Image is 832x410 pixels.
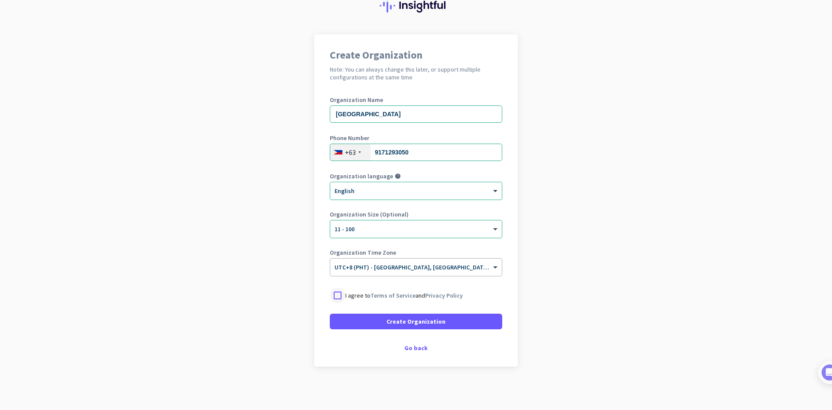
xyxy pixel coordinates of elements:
[330,135,502,141] label: Phone Number
[330,97,502,103] label: Organization Name
[330,173,393,179] label: Organization language
[330,105,502,123] input: What is the name of your organization?
[330,345,502,351] div: Go back
[395,173,401,179] i: help
[330,50,502,60] h1: Create Organization
[425,292,463,299] a: Privacy Policy
[330,66,502,81] h2: Note: You can always change this later, or support multiple configurations at the same time
[345,291,463,300] p: I agree to and
[330,314,502,329] button: Create Organization
[370,292,416,299] a: Terms of Service
[330,211,502,217] label: Organization Size (Optional)
[345,148,356,157] div: +63
[330,249,502,256] label: Organization Time Zone
[330,144,502,161] input: 2 3234 5678
[387,317,445,326] span: Create Organization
